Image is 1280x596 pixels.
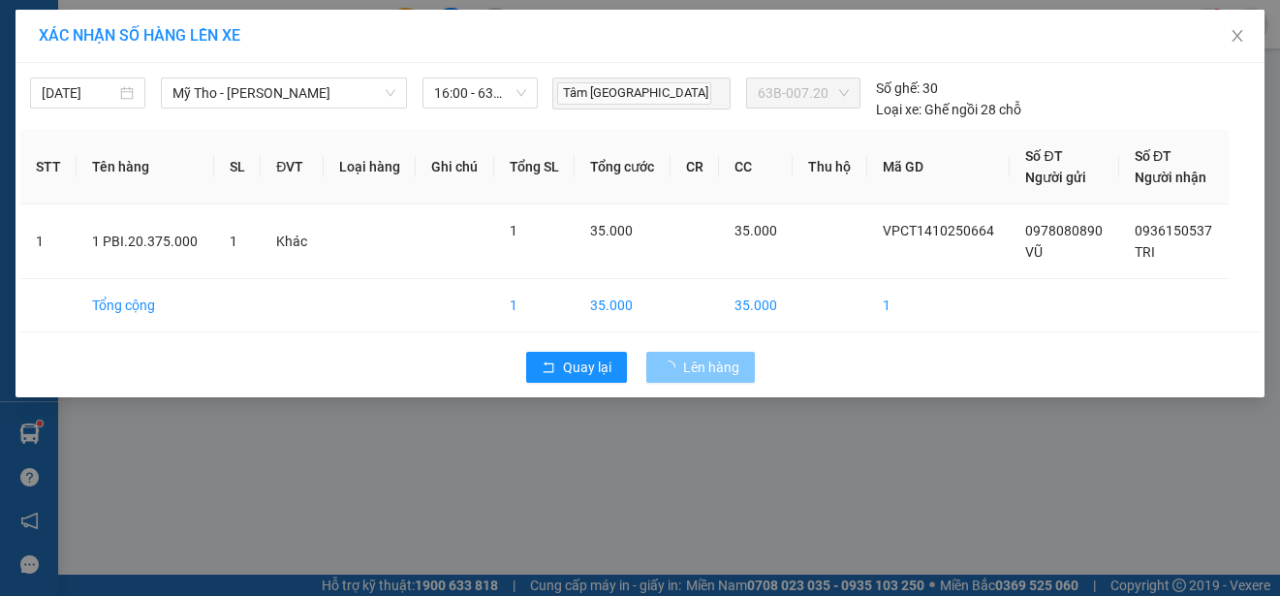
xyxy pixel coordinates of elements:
[184,125,388,152] div: 35.000
[77,279,214,332] td: Tổng cộng
[230,234,237,249] span: 1
[867,279,1011,332] td: 1
[526,352,627,383] button: rollbackQuay lại
[261,130,323,204] th: ĐVT
[261,204,323,279] td: Khác
[187,16,386,63] div: VP [GEOGRAPHIC_DATA]
[876,78,938,99] div: 30
[187,63,386,86] div: TRI
[662,361,683,374] span: loading
[758,78,849,108] span: 63B-007.20
[557,82,711,105] span: Tâm [GEOGRAPHIC_DATA]
[646,352,755,383] button: Lên hàng
[187,86,386,113] div: 0936150537
[16,16,47,37] span: Gửi:
[575,130,671,204] th: Tổng cước
[494,279,575,332] td: 1
[77,204,214,279] td: 1 PBI.20.375.000
[876,99,921,120] span: Loại xe:
[184,130,271,150] span: Chưa cước :
[434,78,526,108] span: 16:00 - 63B-007.20
[719,279,793,332] td: 35.000
[20,130,77,204] th: STT
[590,223,633,238] span: 35.000
[42,82,116,104] input: 14/10/2025
[39,26,240,45] span: XÁC NHẬN SỐ HÀNG LÊN XE
[1135,170,1206,185] span: Người nhận
[876,99,1021,120] div: Ghế ngồi 28 chỗ
[172,78,395,108] span: Mỹ Tho - Hồ Chí Minh
[1135,223,1212,238] span: 0936150537
[16,16,173,60] div: [PERSON_NAME]
[876,78,920,99] span: Số ghế:
[77,130,214,204] th: Tên hàng
[542,361,555,376] span: rollback
[494,130,575,204] th: Tổng SL
[719,130,793,204] th: CC
[1025,148,1062,164] span: Số ĐT
[1210,10,1264,64] button: Close
[324,130,417,204] th: Loại hàng
[16,83,173,110] div: 0978080890
[671,130,719,204] th: CR
[1135,148,1171,164] span: Số ĐT
[1230,28,1245,44] span: close
[683,357,739,378] span: Lên hàng
[1135,244,1155,260] span: TRI
[734,223,777,238] span: 35.000
[883,223,994,238] span: VPCT1410250664
[575,279,671,332] td: 35.000
[563,357,611,378] span: Quay lại
[385,87,396,99] span: down
[214,130,261,204] th: SL
[16,60,173,83] div: VŨ
[1025,244,1043,260] span: VŨ
[867,130,1011,204] th: Mã GD
[187,18,233,39] span: Nhận:
[1025,223,1103,238] span: 0978080890
[20,204,77,279] td: 1
[1025,170,1086,185] span: Người gửi
[416,130,493,204] th: Ghi chú
[793,130,866,204] th: Thu hộ
[510,223,517,238] span: 1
